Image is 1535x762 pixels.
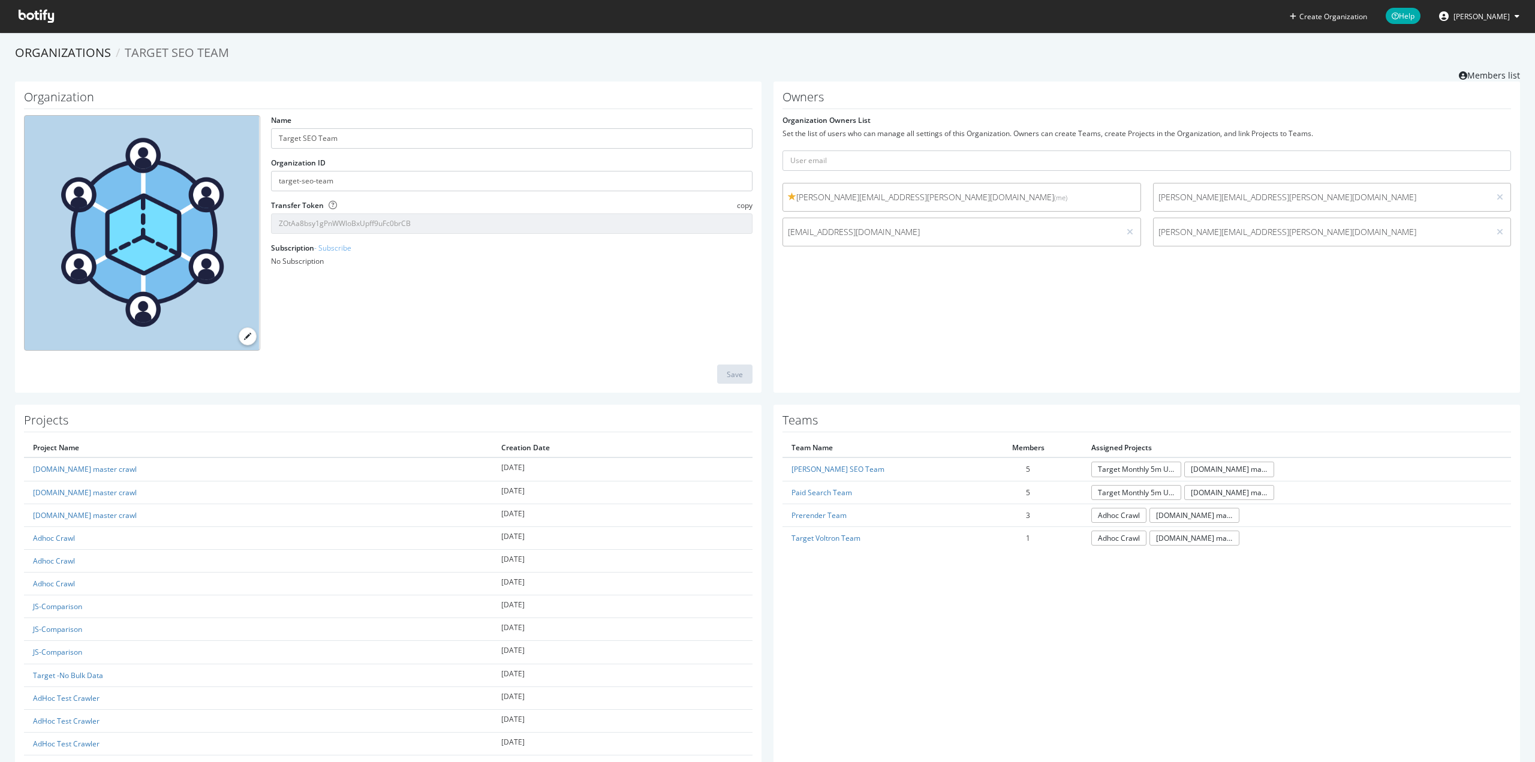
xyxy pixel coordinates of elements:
div: Save [727,369,743,380]
td: [DATE] [492,457,753,481]
a: - Subscribe [314,243,351,253]
a: [DOMAIN_NAME] master crawl [1149,508,1239,523]
input: Organization ID [271,171,753,191]
a: Members list [1459,67,1520,82]
button: Create Organization [1289,11,1368,22]
a: Target Monthly 5m URL JS Crawl [1091,485,1181,500]
th: Assigned Projects [1082,438,1511,457]
td: 3 [974,504,1082,526]
label: Subscription [271,243,351,253]
label: Organization Owners List [782,115,871,125]
td: [DATE] [492,664,753,686]
a: [PERSON_NAME] SEO Team [791,464,884,474]
th: Creation Date [492,438,753,457]
td: 1 [974,526,1082,549]
th: Team Name [782,438,974,457]
td: [DATE] [492,526,753,549]
td: [DATE] [492,618,753,641]
h1: Organization [24,91,753,109]
td: [DATE] [492,481,753,504]
div: No Subscription [271,256,753,266]
a: Adhoc Crawl [1091,531,1146,546]
a: Prerender Team [791,510,847,520]
label: Transfer Token [271,200,324,210]
a: Organizations [15,44,111,61]
th: Members [974,438,1082,457]
button: [PERSON_NAME] [1429,7,1529,26]
a: Adhoc Crawl [33,556,75,566]
td: [DATE] [492,573,753,595]
a: JS-Comparison [33,647,82,657]
a: AdHoc Test Crawler [33,693,100,703]
td: [DATE] [492,504,753,526]
span: Help [1386,8,1420,24]
a: Target -No Bulk Data [33,670,103,680]
a: [DOMAIN_NAME] master crawl [33,464,137,474]
td: [DATE] [492,641,753,664]
a: JS-Comparison [33,624,82,634]
a: [DOMAIN_NAME] master crawl [33,487,137,498]
a: Adhoc Crawl [1091,508,1146,523]
a: Adhoc Crawl [33,533,75,543]
a: Target Monthly 5m URL JS Crawl [1091,462,1181,477]
h1: Owners [782,91,1511,109]
span: copy [737,200,753,210]
th: Project Name [24,438,492,457]
a: AdHoc Test Crawler [33,739,100,749]
span: [PERSON_NAME][EMAIL_ADDRESS][PERSON_NAME][DOMAIN_NAME] [1158,226,1485,238]
a: [DOMAIN_NAME] master crawl [33,510,137,520]
a: [DOMAIN_NAME] master crawl [1149,531,1239,546]
span: [EMAIL_ADDRESS][DOMAIN_NAME] [788,226,1115,238]
a: [DOMAIN_NAME] master crawl [1184,462,1274,477]
ol: breadcrumbs [15,44,1520,62]
a: Paid Search Team [791,487,852,498]
a: JS-Comparison [33,601,82,612]
small: (me) [1054,193,1067,202]
a: AdHoc Test Crawler [33,716,100,726]
h1: Projects [24,414,753,432]
button: Save [717,365,753,384]
input: name [271,128,753,149]
input: User email [782,150,1511,171]
td: [DATE] [492,709,753,732]
a: Adhoc Crawl [33,579,75,589]
td: [DATE] [492,549,753,572]
td: [DATE] [492,595,753,618]
td: [DATE] [492,733,753,755]
td: 5 [974,481,1082,504]
span: Eric Cason [1453,11,1510,22]
a: Target Voltron Team [791,533,860,543]
div: Set the list of users who can manage all settings of this Organization. Owners can create Teams, ... [782,128,1511,138]
h1: Teams [782,414,1511,432]
label: Name [271,115,291,125]
td: [DATE] [492,686,753,709]
td: 5 [974,457,1082,481]
span: Target SEO Team [125,44,229,61]
span: [PERSON_NAME][EMAIL_ADDRESS][PERSON_NAME][DOMAIN_NAME] [1158,191,1485,203]
label: Organization ID [271,158,326,168]
span: [PERSON_NAME][EMAIL_ADDRESS][PERSON_NAME][DOMAIN_NAME] [788,191,1136,203]
a: [DOMAIN_NAME] master crawl [1184,485,1274,500]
